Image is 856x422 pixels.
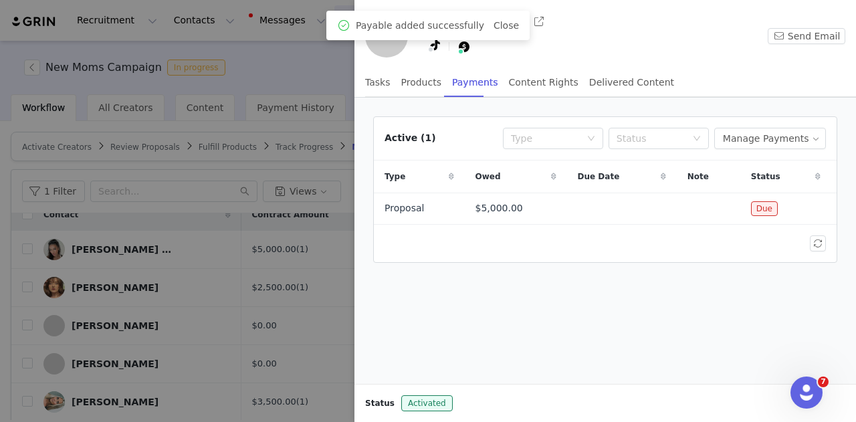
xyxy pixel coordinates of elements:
iframe: Intercom live chat [790,377,823,409]
div: Payments [452,68,498,98]
span: 7 [818,377,829,387]
div: Active (1) [385,131,436,145]
div: Products [401,68,441,98]
button: Send Email [768,28,845,44]
i: icon: down [693,134,701,144]
article: Active [373,116,837,263]
i: icon: down [587,134,595,144]
span: $5,000.00 [475,201,523,215]
span: Payable added successfully [356,19,484,33]
div: Tasks [365,68,391,98]
span: Type [385,171,405,183]
button: Manage Payments [714,128,826,149]
span: Note [687,171,709,183]
span: Status [751,171,780,183]
div: Type [511,132,580,145]
a: Close [494,20,519,31]
span: Activated [401,395,453,411]
div: Status [617,132,686,145]
span: Owed [475,171,501,183]
span: Due [751,201,778,216]
span: Status [365,397,395,409]
div: Delivered Content [589,68,674,98]
div: Content Rights [509,68,578,98]
span: Due Date [578,171,620,183]
span: Proposal [385,201,424,215]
